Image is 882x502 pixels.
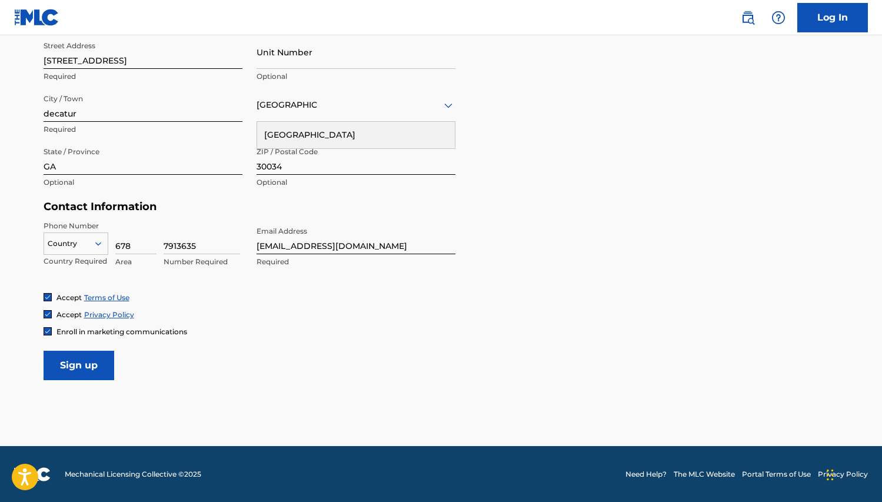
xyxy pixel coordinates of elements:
span: Mechanical Licensing Collective © 2025 [65,469,201,480]
p: Required [257,257,455,267]
div: Help [767,6,790,29]
p: Required [44,124,242,135]
a: Privacy Policy [84,310,134,319]
span: Enroll in marketing communications [56,327,187,336]
span: Accept [56,293,82,302]
img: checkbox [44,311,51,318]
p: Area [115,257,157,267]
p: Optional [44,177,242,188]
img: checkbox [44,328,51,335]
a: Portal Terms of Use [742,469,811,480]
a: Terms of Use [84,293,129,302]
a: Privacy Policy [818,469,868,480]
img: search [741,11,755,25]
p: Required [44,71,242,82]
a: Log In [797,3,868,32]
img: MLC Logo [14,9,59,26]
p: Optional [257,71,455,82]
div: [GEOGRAPHIC_DATA] [257,122,455,148]
span: Accept [56,310,82,319]
img: help [771,11,786,25]
a: Public Search [736,6,760,29]
img: logo [14,467,51,481]
p: Country Required [44,256,108,267]
input: Sign up [44,351,114,380]
iframe: Chat Widget [823,446,882,502]
p: Optional [257,177,455,188]
p: Number Required [164,257,240,267]
a: The MLC Website [674,469,735,480]
h5: Contact Information [44,200,455,214]
img: checkbox [44,294,51,301]
div: Drag [827,457,834,493]
a: Need Help? [625,469,667,480]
